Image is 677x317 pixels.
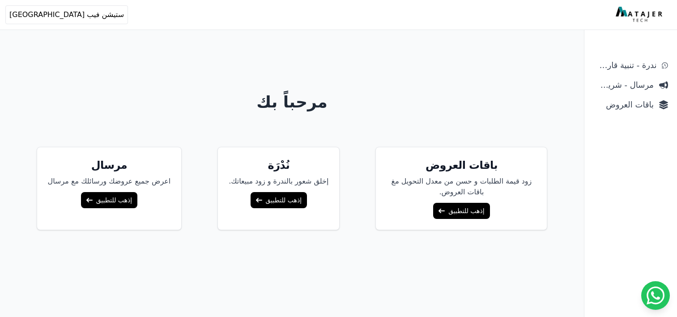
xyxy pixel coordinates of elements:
[229,176,328,187] p: إخلق شعور بالندرة و زود مبيعاتك.
[81,192,137,208] a: إذهب للتطبيق
[593,99,654,111] span: باقات العروض
[616,7,664,23] img: MatajerTech Logo
[593,59,656,72] span: ندرة - تنبية قارب علي النفاذ
[387,158,536,172] h5: باقات العروض
[9,9,124,20] span: ستيشن فيب [GEOGRAPHIC_DATA]
[48,176,171,187] p: اعرض جميع عروضك ورسائلك مع مرسال
[229,158,328,172] h5: نُدْرَة
[48,158,171,172] h5: مرسال
[593,79,654,91] span: مرسال - شريط دعاية
[251,192,307,208] a: إذهب للتطبيق
[6,93,579,111] h1: مرحباً بك
[5,5,128,24] button: ستيشن فيب [GEOGRAPHIC_DATA]
[387,176,536,197] p: زود قيمة الطلبات و حسن من معدل التحويل مغ باقات العروض.
[433,203,490,219] a: إذهب للتطبيق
